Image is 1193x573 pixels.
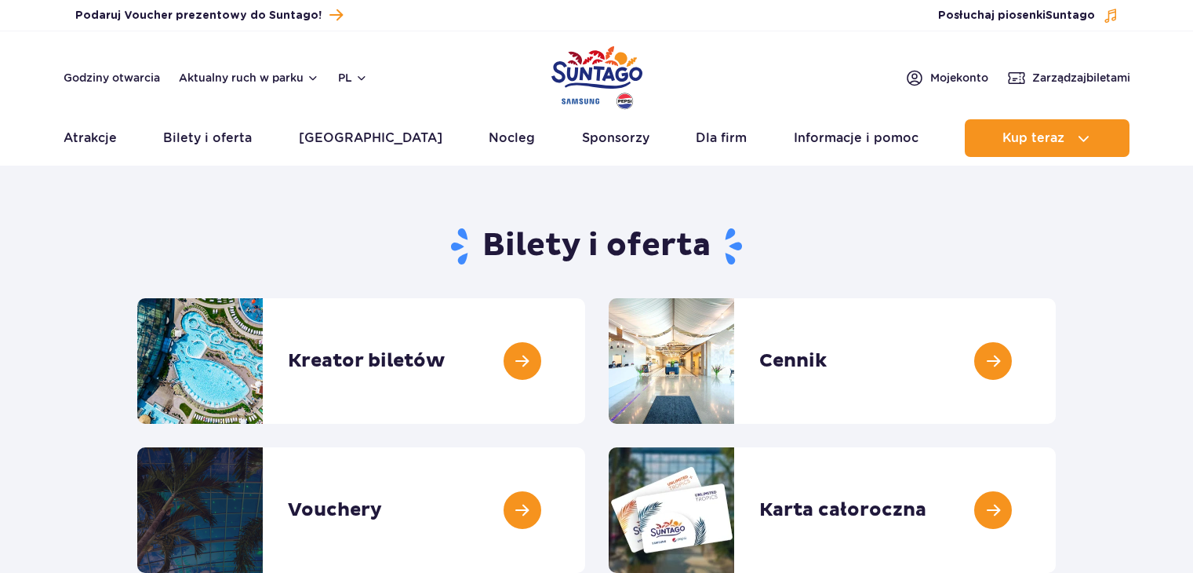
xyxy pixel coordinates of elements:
button: Posłuchaj piosenkiSuntago [938,8,1118,24]
a: [GEOGRAPHIC_DATA] [299,119,442,157]
span: Posłuchaj piosenki [938,8,1095,24]
a: Dla firm [696,119,747,157]
button: Aktualny ruch w parku [179,71,319,84]
a: Sponsorzy [582,119,649,157]
span: Moje konto [930,70,988,86]
a: Bilety i oferta [163,119,252,157]
h1: Bilety i oferta [137,226,1056,267]
a: Zarządzajbiletami [1007,68,1130,87]
a: Godziny otwarcia [64,70,160,86]
span: Kup teraz [1002,131,1064,145]
button: Kup teraz [965,119,1129,157]
a: Informacje i pomoc [794,119,918,157]
span: Suntago [1046,10,1095,21]
a: Podaruj Voucher prezentowy do Suntago! [75,5,343,26]
span: Podaruj Voucher prezentowy do Suntago! [75,8,322,24]
a: Nocleg [489,119,535,157]
span: Zarządzaj biletami [1032,70,1130,86]
button: pl [338,70,368,86]
a: Park of Poland [551,39,642,111]
a: Atrakcje [64,119,117,157]
a: Mojekonto [905,68,988,87]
